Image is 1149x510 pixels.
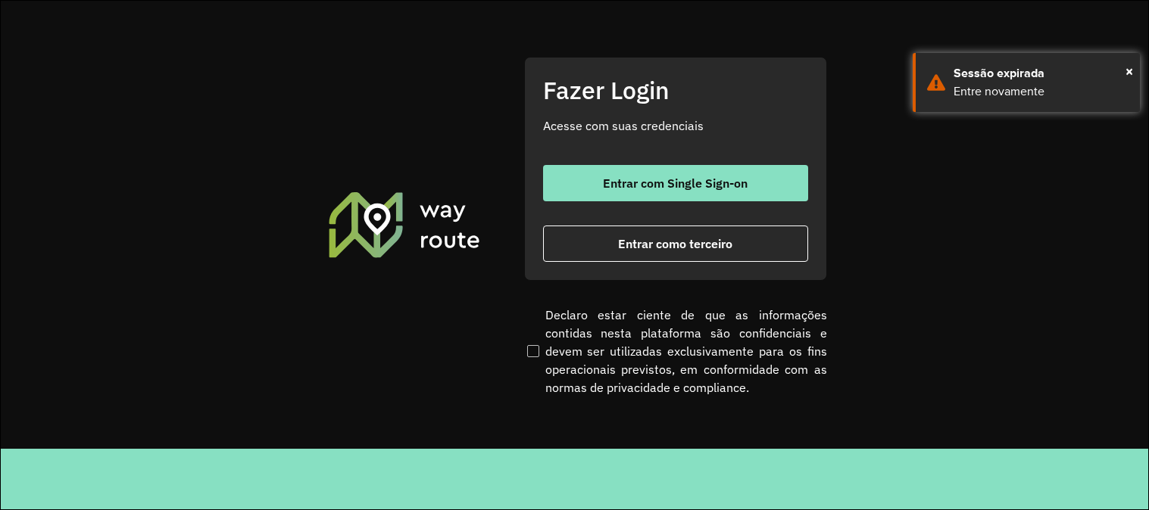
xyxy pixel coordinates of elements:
[543,117,808,135] p: Acesse com suas credenciais
[1126,60,1133,82] span: ×
[603,177,748,189] span: Entrar com Single Sign-on
[543,225,808,262] button: button
[543,165,808,201] button: button
[543,76,808,104] h2: Fazer Login
[954,82,1129,101] div: Entre novamente
[326,190,482,260] img: Roteirizador AmbevTech
[954,64,1129,82] div: Sessão expirada
[1126,60,1133,82] button: Close
[618,238,732,250] span: Entrar como terceiro
[524,306,827,396] label: Declaro estar ciente de que as informações contidas nesta plataforma são confidenciais e devem se...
